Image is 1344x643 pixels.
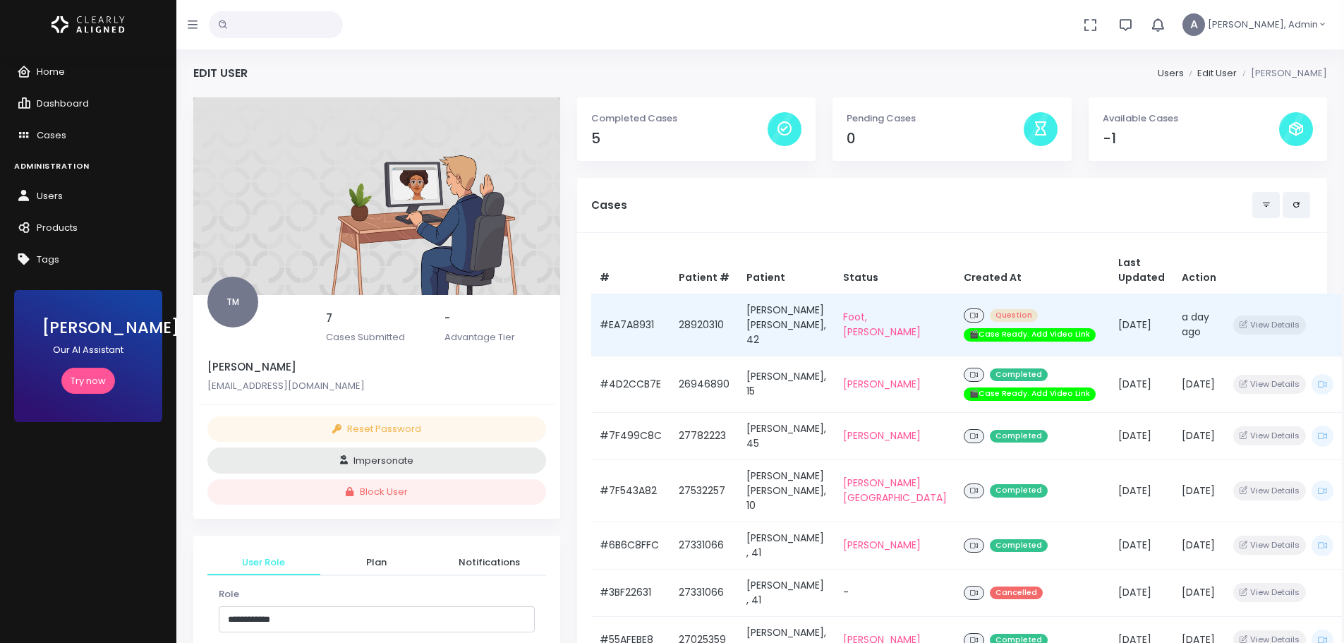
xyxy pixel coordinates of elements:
span: 🎬Case Ready. Add Video Link [964,387,1096,401]
td: [DATE] [1173,569,1225,616]
button: View Details [1233,375,1306,394]
span: Completed [990,484,1048,498]
span: 🎬Case Ready. Add Video Link [964,328,1096,342]
td: #7F499C8C [591,412,670,459]
span: TM [207,277,258,327]
a: [PERSON_NAME] [843,377,921,391]
td: [PERSON_NAME] [PERSON_NAME], 10 [738,459,835,522]
span: Completed [990,539,1048,553]
button: View Details [1233,316,1306,335]
button: View Details [1233,583,1306,602]
td: #7F543A82 [591,459,670,522]
td: #4D2CCB7E [591,356,670,412]
span: [PERSON_NAME], Admin [1208,18,1318,32]
h4: -1 [1103,131,1279,147]
td: - [835,569,955,616]
th: Action [1173,247,1225,294]
td: [DATE] [1173,459,1225,522]
h5: 7 [326,312,428,325]
td: [DATE] [1173,356,1225,412]
p: Advantage Tier [444,330,546,344]
td: #EA7A8931 [591,294,670,356]
button: View Details [1233,481,1306,500]
li: [PERSON_NAME] [1237,66,1327,80]
h4: 0 [847,131,1023,147]
th: # [591,247,670,294]
a: Try now [61,368,115,394]
td: [PERSON_NAME] [PERSON_NAME], 42 [738,294,835,356]
td: [DATE] [1110,412,1173,459]
td: [DATE] [1110,459,1173,522]
span: Plan [332,555,422,570]
td: #6B6C8FFC [591,522,670,569]
td: #3BF22631 [591,569,670,616]
span: Cases [37,128,66,142]
span: Users [37,189,63,203]
td: 27532257 [670,459,738,522]
td: [DATE] [1110,356,1173,412]
button: View Details [1233,536,1306,555]
button: Block User [207,479,546,505]
span: A [1182,13,1205,36]
span: Completed [990,430,1048,443]
button: View Details [1233,426,1306,445]
span: Cancelled [990,587,1043,600]
a: Edit User [1197,66,1237,80]
a: [PERSON_NAME] [843,428,921,443]
td: [DATE] [1173,412,1225,459]
p: Completed Cases [591,112,768,126]
td: 26946890 [670,356,738,412]
p: Our AI Assistant [42,343,134,357]
h3: [PERSON_NAME] [42,318,134,337]
p: Available Cases [1103,112,1279,126]
td: [DATE] [1173,522,1225,569]
td: [PERSON_NAME] , 41 [738,569,835,616]
td: [DATE] [1110,294,1173,356]
th: Created At [955,247,1110,294]
td: 27331066 [670,522,738,569]
span: Question [990,309,1038,323]
h5: Cases [591,199,1252,212]
th: Last Updated [1110,247,1173,294]
h4: Edit User [193,66,248,80]
a: [PERSON_NAME] [843,538,921,552]
span: Home [37,65,65,78]
td: [PERSON_NAME] , 41 [738,522,835,569]
td: [PERSON_NAME], 45 [738,412,835,459]
th: Patient # [670,247,738,294]
button: Reset Password [207,416,546,443]
span: Notifications [444,555,535,570]
td: [DATE] [1110,569,1173,616]
span: Dashboard [37,97,89,110]
span: Completed [990,368,1048,382]
td: [PERSON_NAME], 15 [738,356,835,412]
p: Pending Cases [847,112,1023,126]
h5: - [444,312,546,325]
img: Logo Horizontal [52,10,125,40]
span: Products [37,221,78,234]
p: Cases Submitted [326,330,428,344]
a: Users [1158,66,1184,80]
a: Foot, [PERSON_NAME] [843,310,921,339]
button: Impersonate [207,447,546,474]
span: User Role [219,555,309,570]
td: 28920310 [670,294,738,356]
th: Patient [738,247,835,294]
a: [PERSON_NAME][GEOGRAPHIC_DATA] [843,476,947,505]
td: 27331066 [670,569,738,616]
td: a day ago [1173,294,1225,356]
th: Status [835,247,955,294]
h4: 5 [591,131,768,147]
td: 27782223 [670,412,738,459]
span: Tags [37,253,59,266]
p: [EMAIL_ADDRESS][DOMAIN_NAME] [207,379,546,393]
td: [DATE] [1110,522,1173,569]
label: Role [219,587,239,601]
h5: [PERSON_NAME] [207,361,546,373]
